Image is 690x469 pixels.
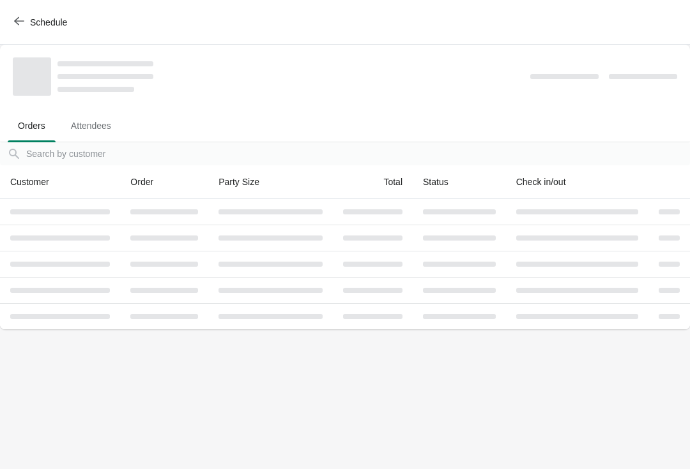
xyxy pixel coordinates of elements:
[413,165,506,199] th: Status
[6,11,77,34] button: Schedule
[61,114,121,137] span: Attendees
[506,165,648,199] th: Check in/out
[26,142,690,165] input: Search by customer
[120,165,208,199] th: Order
[333,165,413,199] th: Total
[8,114,56,137] span: Orders
[208,165,333,199] th: Party Size
[30,17,67,27] span: Schedule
